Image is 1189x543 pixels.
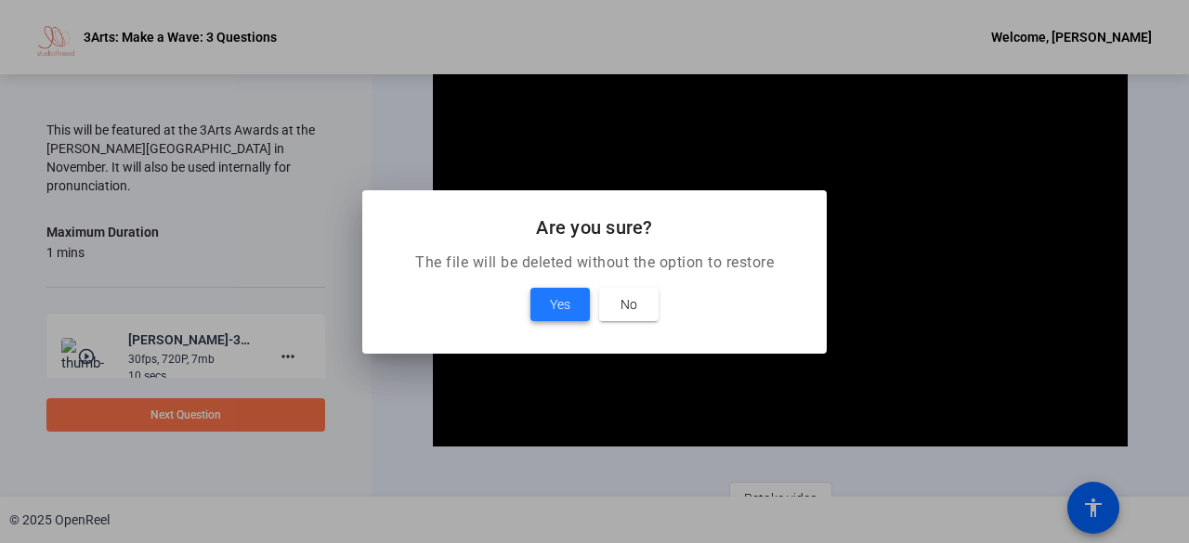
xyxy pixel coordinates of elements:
p: The file will be deleted without the option to restore [385,252,804,274]
button: Yes [530,288,590,321]
h2: Are you sure? [385,213,804,242]
button: No [599,288,659,321]
span: No [621,293,637,316]
span: Yes [550,293,570,316]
